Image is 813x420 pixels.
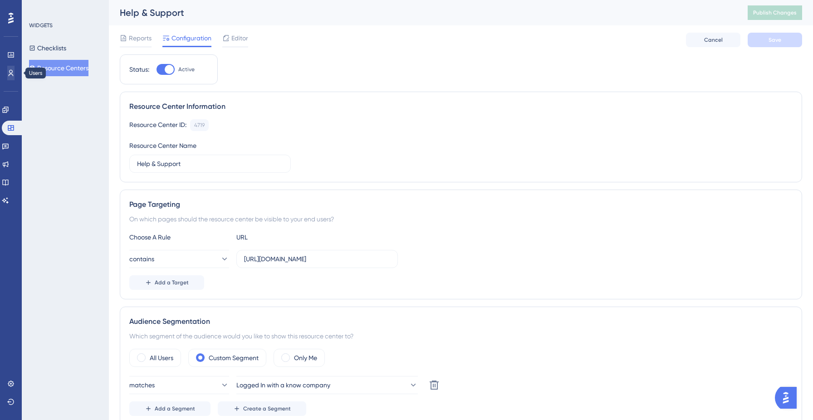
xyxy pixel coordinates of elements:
button: contains [129,250,229,268]
div: Page Targeting [129,199,793,210]
div: Status: [129,64,149,75]
span: Editor [231,33,248,44]
span: contains [129,254,154,264]
label: All Users [150,352,173,363]
label: Custom Segment [209,352,259,363]
span: Active [178,66,195,73]
div: Audience Segmentation [129,316,793,327]
button: Create a Segment [218,401,306,416]
div: Help & Support [120,6,725,19]
span: Add a Target [155,279,189,286]
button: Publish Changes [748,5,802,20]
div: Which segment of the audience would you like to show this resource center to? [129,331,793,342]
button: Resource Centers [29,60,88,76]
input: Type your Resource Center name [137,159,283,169]
div: URL [236,232,336,243]
div: Resource Center ID: [129,119,186,131]
span: Create a Segment [243,405,291,412]
div: Choose A Rule [129,232,229,243]
span: Configuration [171,33,211,44]
span: matches [129,380,155,391]
button: Checklists [29,40,66,56]
button: Save [748,33,802,47]
button: Logged In with a know company [236,376,418,394]
div: Resource Center Information [129,101,793,112]
span: Add a Segment [155,405,195,412]
label: Only Me [294,352,317,363]
div: 4719 [194,122,205,129]
button: matches [129,376,229,394]
input: yourwebsite.com/path [244,254,390,264]
span: Reports [129,33,152,44]
button: Cancel [686,33,740,47]
div: WIDGETS [29,22,53,29]
button: Add a Target [129,275,204,290]
span: Publish Changes [753,9,797,16]
span: Logged In with a know company [236,380,330,391]
span: Save [769,36,781,44]
div: Resource Center Name [129,140,196,151]
button: Add a Segment [129,401,211,416]
iframe: UserGuiding AI Assistant Launcher [775,384,802,411]
div: On which pages should the resource center be visible to your end users? [129,214,793,225]
span: Cancel [704,36,723,44]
